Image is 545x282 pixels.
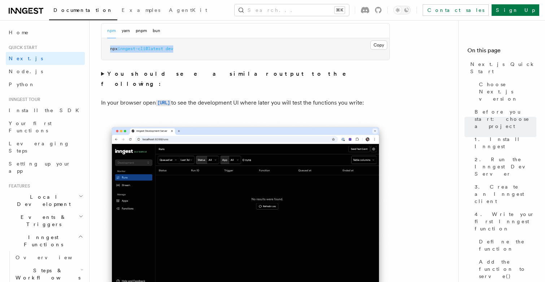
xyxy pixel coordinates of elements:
[156,99,171,106] a: [URL]
[6,190,85,211] button: Local Development
[472,180,536,208] a: 3. Create an Inngest client
[6,234,78,248] span: Inngest Functions
[492,4,539,16] a: Sign Up
[475,156,536,177] span: 2. Run the Inngest Dev Server
[423,4,489,16] a: Contact sales
[9,107,83,113] span: Install the SDK
[6,183,30,189] span: Features
[101,69,390,89] summary: You should see a similar output to the following:
[370,40,387,50] button: Copy
[335,6,345,14] kbd: ⌘K
[16,255,90,260] span: Overview
[6,157,85,177] a: Setting up your app
[13,267,80,281] span: Steps & Workflows
[6,26,85,39] a: Home
[476,78,536,105] a: Choose Next.js version
[472,133,536,153] a: 1. Install Inngest
[6,78,85,91] a: Python
[479,81,536,102] span: Choose Next.js version
[6,137,85,157] a: Leveraging Steps
[6,97,40,102] span: Inngest tour
[475,211,536,232] span: 4. Write your first Inngest function
[476,235,536,255] a: Define the function
[101,98,390,108] p: In your browser open to see the development UI where later you will test the functions you write:
[475,183,536,205] span: 3. Create an Inngest client
[6,193,79,208] span: Local Development
[472,208,536,235] a: 4. Write your first Inngest function
[122,7,160,13] span: Examples
[6,117,85,137] a: Your first Functions
[6,104,85,117] a: Install the SDK
[235,4,349,16] button: Search...⌘K
[467,46,536,58] h4: On this page
[107,23,116,38] button: npm
[9,29,29,36] span: Home
[479,238,536,252] span: Define the function
[169,7,207,13] span: AgentKit
[393,6,411,14] button: Toggle dark mode
[6,231,85,251] button: Inngest Functions
[9,120,52,133] span: Your first Functions
[470,61,536,75] span: Next.js Quick Start
[49,2,117,20] a: Documentation
[136,23,147,38] button: pnpm
[467,58,536,78] a: Next.js Quick Start
[475,136,536,150] span: 1. Install Inngest
[118,46,163,51] span: inngest-cli@latest
[9,81,35,87] span: Python
[110,46,118,51] span: npx
[475,108,536,130] span: Before you start: choose a project
[9,161,71,174] span: Setting up your app
[6,213,79,228] span: Events & Triggers
[472,153,536,180] a: 2. Run the Inngest Dev Server
[101,70,356,87] strong: You should see a similar output to the following:
[9,56,43,61] span: Next.js
[472,105,536,133] a: Before you start: choose a project
[13,251,85,264] a: Overview
[6,52,85,65] a: Next.js
[9,141,70,154] span: Leveraging Steps
[9,69,43,74] span: Node.js
[479,258,536,280] span: Add the function to serve()
[53,7,113,13] span: Documentation
[153,23,160,38] button: bun
[166,46,173,51] span: dev
[6,65,85,78] a: Node.js
[165,2,212,19] a: AgentKit
[6,211,85,231] button: Events & Triggers
[117,2,165,19] a: Examples
[156,100,171,106] code: [URL]
[6,45,37,50] span: Quick start
[122,23,130,38] button: yarn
